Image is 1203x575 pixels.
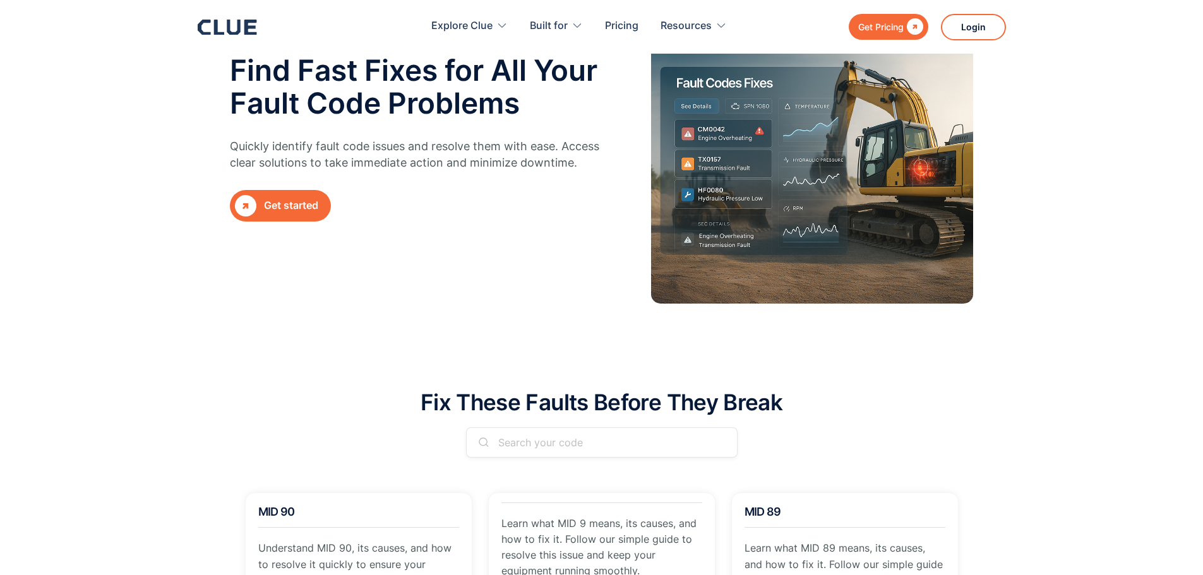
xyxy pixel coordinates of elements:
[651,18,973,304] img: hero image Fault Codes Fixes
[421,390,782,415] h2: Fix These Faults Before They Break
[431,6,508,46] div: Explore Clue
[605,6,638,46] a: Pricing
[230,54,619,119] h2: Find Fast Fixes for All Your Fault Code Problems
[941,14,1006,40] a: Login
[849,14,928,40] a: Get Pricing
[466,427,738,458] form: Email Form
[466,427,738,458] input: Search your code
[431,6,493,46] div: Explore Clue
[479,437,489,447] img: search icon
[530,6,583,46] div: Built for
[661,6,712,46] div: Resources
[661,6,727,46] div: Resources
[235,195,256,216] div: 
[264,198,318,213] div: Get started
[858,19,904,35] div: Get Pricing
[230,138,612,171] p: Quickly identify fault code issues and resolve them with ease. Access clear solutions to take imm...
[258,506,459,518] h2: MID 90
[745,506,945,518] h2: MID 89
[230,190,331,222] a: Get started
[530,6,568,46] div: Built for
[904,19,923,35] div: 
